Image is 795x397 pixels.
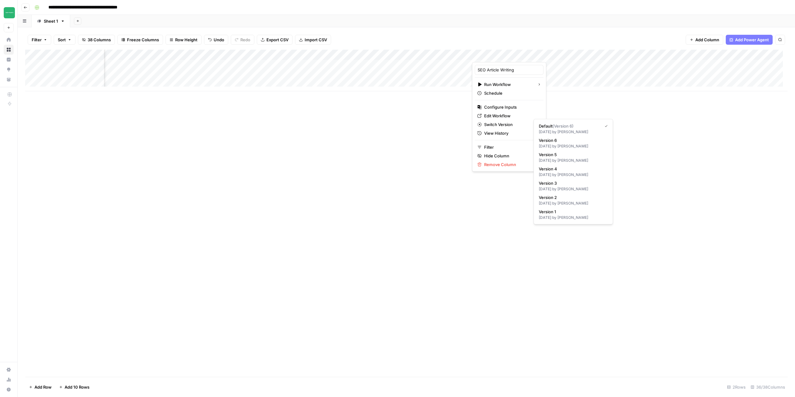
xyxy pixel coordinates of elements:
[539,158,608,163] div: [DATE] by [PERSON_NAME]
[539,215,608,220] div: [DATE] by [PERSON_NAME]
[539,151,605,158] span: Version 5
[539,186,608,192] div: [DATE] by [PERSON_NAME]
[484,121,532,128] span: Switch Version
[539,166,605,172] span: Version 4
[539,180,605,186] span: Version 3
[539,201,608,206] div: [DATE] by [PERSON_NAME]
[539,172,608,178] div: [DATE] by [PERSON_NAME]
[539,129,608,135] div: [DATE] by [PERSON_NAME]
[539,194,605,201] span: Version 2
[539,123,600,129] span: Default
[539,143,608,149] div: [DATE] by [PERSON_NAME]
[539,137,605,143] span: Version 6
[539,209,605,215] span: Version 1
[552,124,574,129] span: ( Version 6 )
